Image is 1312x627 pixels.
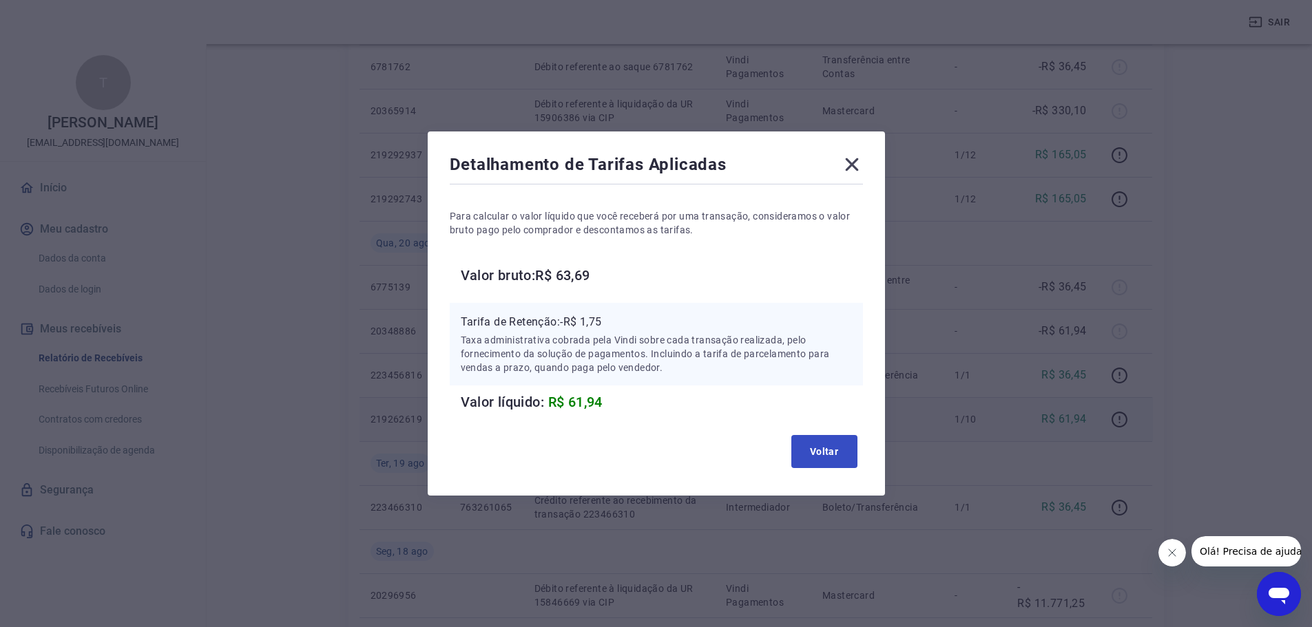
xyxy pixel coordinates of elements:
h6: Valor líquido: [461,391,863,413]
iframe: Fechar mensagem [1158,539,1186,566]
div: Detalhamento de Tarifas Aplicadas [450,153,863,181]
h6: Valor bruto: R$ 63,69 [461,264,863,286]
iframe: Botão para abrir a janela de mensagens [1257,572,1301,616]
span: Olá! Precisa de ajuda? [8,10,116,21]
p: Tarifa de Retenção: -R$ 1,75 [461,314,852,330]
p: Taxa administrativa cobrada pela Vindi sobre cada transação realizada, pelo fornecimento da soluç... [461,333,852,374]
iframe: Mensagem da empresa [1191,536,1301,566]
span: R$ 61,94 [548,394,603,410]
p: Para calcular o valor líquido que você receberá por uma transação, consideramos o valor bruto pag... [450,209,863,237]
button: Voltar [791,435,857,468]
